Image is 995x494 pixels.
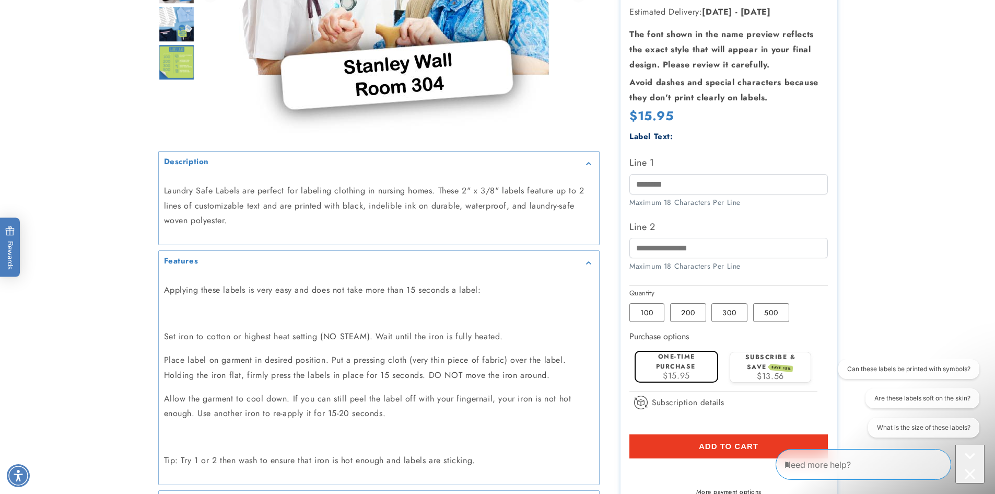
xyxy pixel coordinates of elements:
[158,6,195,42] div: Go to slide 5
[711,303,747,322] label: 300
[629,261,828,272] div: Maximum 18 Characters Per Line
[164,392,594,422] p: Allow the garment to cool down. If you can still peel the label off with your fingernail, your ir...
[663,370,690,382] span: $15.95
[656,352,696,371] label: One-time purchase
[629,330,689,342] label: Purchase options
[5,226,15,269] span: Rewards
[158,6,195,42] img: Nursing Home Iron-On - Label Land
[164,283,594,298] p: Applying these labels is very easy and does not take more than 15 seconds a label:
[702,6,732,18] strong: [DATE]
[629,219,828,235] label: Line 2
[629,435,828,459] button: Add to cart
[831,359,985,447] iframe: Gorgias live chat conversation starters
[159,152,599,175] summary: Description
[629,303,664,322] label: 100
[776,445,985,484] iframe: Gorgias Floating Chat
[757,370,784,382] span: $13.56
[159,251,599,274] summary: Features
[629,288,655,298] legend: Quantity
[164,157,209,167] h2: Description
[629,131,673,143] label: Label Text:
[769,364,793,372] span: SAVE 15%
[741,6,771,18] strong: [DATE]
[735,6,738,18] strong: -
[629,29,814,71] strong: The font shown in the name preview reflects the exact style that will appear in your final design...
[164,329,594,344] p: Set iron to cotton or highest heat setting (NO STEAM). Wait until the iron is fully heated.
[699,442,758,452] span: Add to cart
[158,44,195,81] div: Go to slide 6
[745,352,796,372] label: Subscribe & save
[164,183,594,228] p: Laundry Safe Labels are perfect for labeling clothing in nursing homes. These 2" x 3/8" labels fe...
[629,197,828,208] div: Maximum 18 Characters Per Line
[670,303,706,322] label: 200
[164,453,594,468] p: Tip: Try 1 or 2 then wash to ensure that iron is hot enough and labels are sticking.
[164,256,198,267] h2: Features
[629,76,818,104] strong: Avoid dashes and special characters because they don’t print clearly on labels.
[164,353,594,383] p: Place label on garment in desired position. Put a pressing cloth (very thin piece of fabric) over...
[629,107,674,125] span: $15.95
[629,5,828,20] p: Estimated Delivery:
[629,155,828,171] label: Line 1
[753,303,789,322] label: 500
[652,396,724,409] span: Subscription details
[158,44,195,81] img: Nursing Home Iron-On - Label Land
[7,464,30,487] div: Accessibility Menu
